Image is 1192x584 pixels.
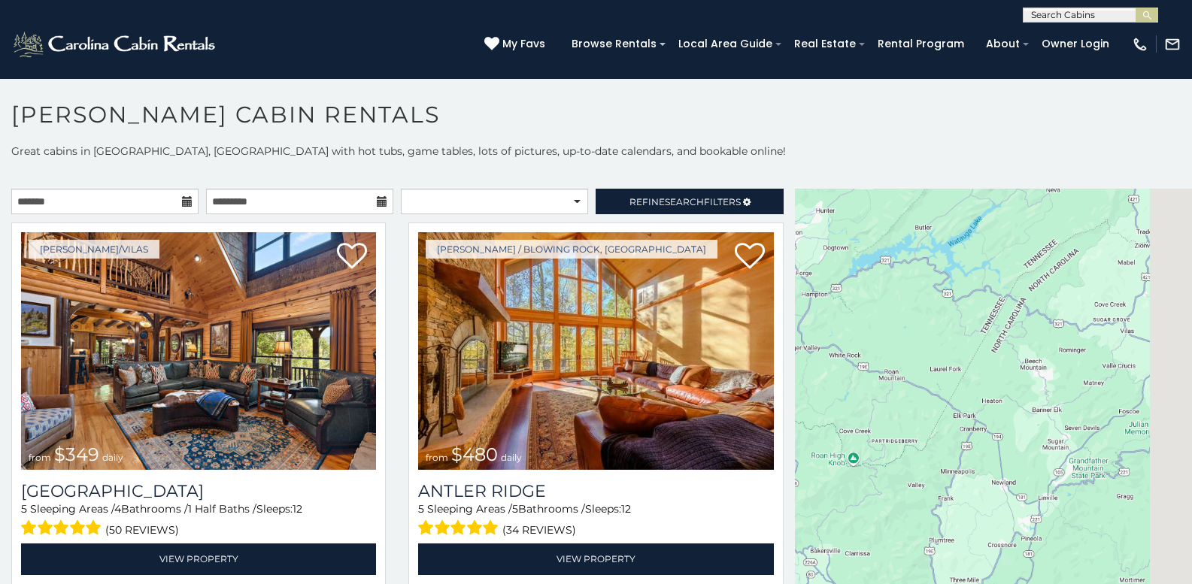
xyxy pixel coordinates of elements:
[102,452,123,463] span: daily
[502,36,545,52] span: My Favs
[21,502,27,516] span: 5
[105,520,179,540] span: (50 reviews)
[418,481,773,501] a: Antler Ridge
[1034,32,1117,56] a: Owner Login
[29,452,51,463] span: from
[512,502,518,516] span: 5
[29,240,159,259] a: [PERSON_NAME]/Vilas
[1132,36,1148,53] img: phone-regular-white.png
[21,232,376,470] img: 1714398500_thumbnail.jpeg
[501,452,522,463] span: daily
[735,241,765,273] a: Add to favorites
[418,502,424,516] span: 5
[418,232,773,470] img: 1714397585_thumbnail.jpeg
[21,481,376,501] a: [GEOGRAPHIC_DATA]
[665,196,704,207] span: Search
[418,232,773,470] a: from $480 daily
[11,29,220,59] img: White-1-2.png
[870,32,972,56] a: Rental Program
[484,36,549,53] a: My Favs
[426,240,717,259] a: [PERSON_NAME] / Blowing Rock, [GEOGRAPHIC_DATA]
[787,32,863,56] a: Real Estate
[451,443,498,465] span: $480
[671,32,780,56] a: Local Area Guide
[502,520,576,540] span: (34 reviews)
[418,543,773,574] a: View Property
[978,32,1027,56] a: About
[21,501,376,540] div: Sleeping Areas / Bathrooms / Sleeps:
[337,241,367,273] a: Add to favorites
[188,502,256,516] span: 1 Half Baths /
[426,452,448,463] span: from
[21,232,376,470] a: from $349 daily
[54,443,99,465] span: $349
[114,502,121,516] span: 4
[564,32,664,56] a: Browse Rentals
[1164,36,1181,53] img: mail-regular-white.png
[21,543,376,574] a: View Property
[21,481,376,501] h3: Diamond Creek Lodge
[418,501,773,540] div: Sleeping Areas / Bathrooms / Sleeps:
[629,196,741,207] span: Refine Filters
[293,502,302,516] span: 12
[596,189,783,214] a: RefineSearchFilters
[621,502,631,516] span: 12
